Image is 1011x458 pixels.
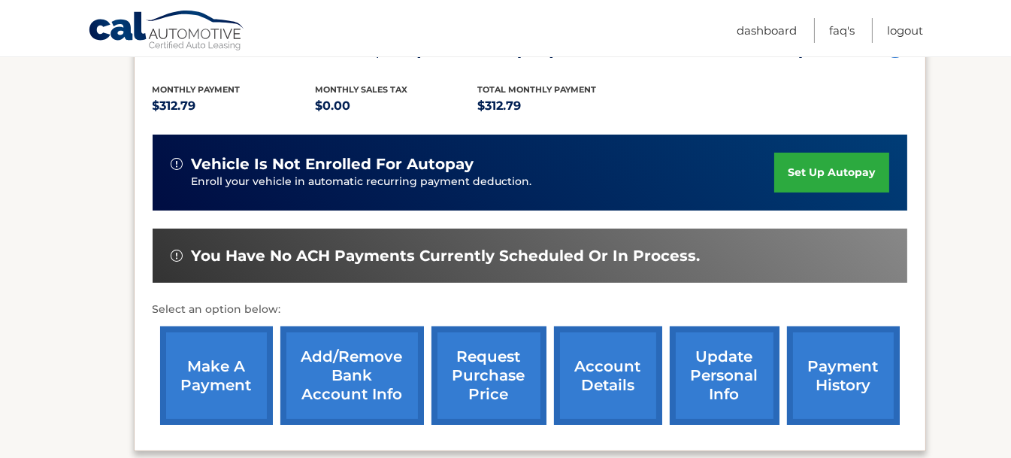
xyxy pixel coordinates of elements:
a: Logout [887,18,923,43]
p: $312.79 [153,96,316,117]
a: account details [554,326,662,425]
span: vehicle is not enrolled for autopay [192,155,474,174]
a: make a payment [160,326,273,425]
span: Total Monthly Payment [478,84,597,95]
p: $312.79 [478,96,641,117]
p: Select an option below: [153,301,907,319]
a: Dashboard [737,18,797,43]
span: Monthly Payment [153,84,241,95]
a: request purchase price [431,326,546,425]
p: Enroll your vehicle in automatic recurring payment deduction. [192,174,775,190]
a: set up autopay [774,153,888,193]
a: FAQ's [829,18,855,43]
span: You have no ACH payments currently scheduled or in process. [192,247,701,265]
a: Add/Remove bank account info [280,326,424,425]
a: Cal Automotive [88,10,246,53]
a: payment history [787,326,900,425]
span: Monthly sales Tax [315,84,407,95]
p: $0.00 [315,96,478,117]
img: alert-white.svg [171,250,183,262]
a: update personal info [670,326,779,425]
img: alert-white.svg [171,158,183,170]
